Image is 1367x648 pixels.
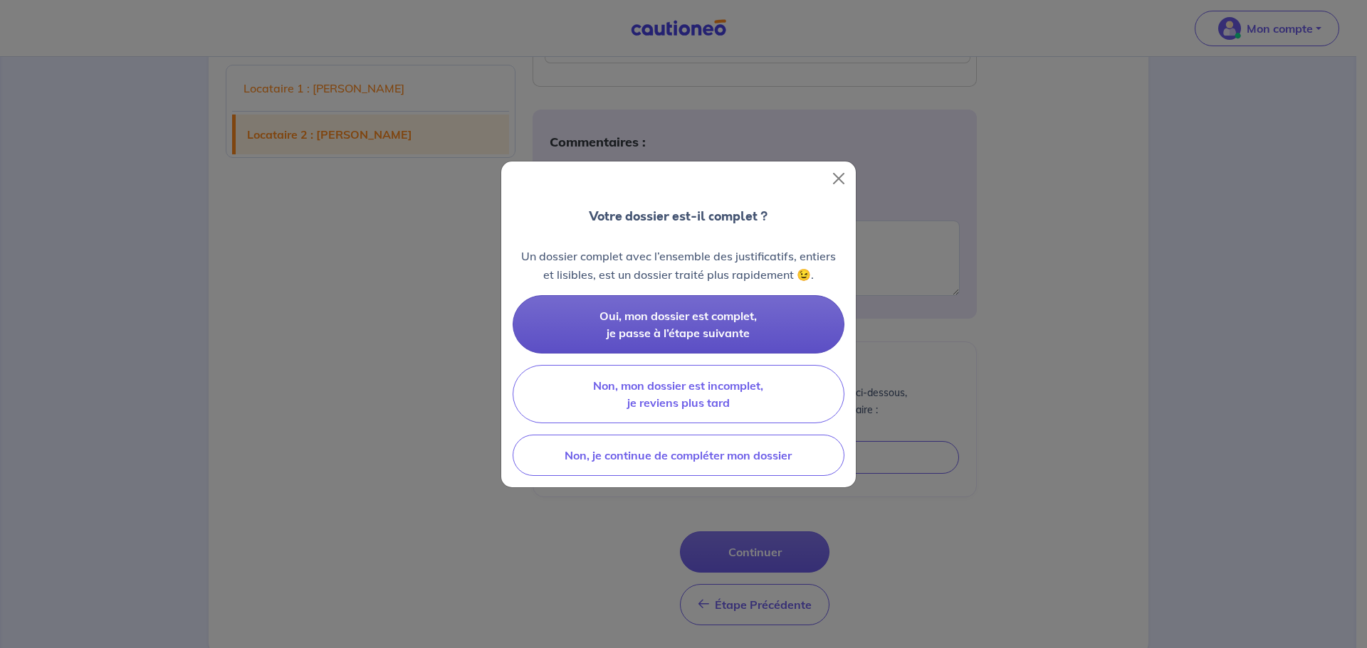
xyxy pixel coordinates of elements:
[513,435,844,476] button: Non, je continue de compléter mon dossier
[513,247,844,284] p: Un dossier complet avec l’ensemble des justificatifs, entiers et lisibles, est un dossier traité ...
[513,295,844,354] button: Oui, mon dossier est complet, je passe à l’étape suivante
[827,167,850,190] button: Close
[589,207,768,225] p: Votre dossier est-il complet ?
[593,378,763,410] span: Non, mon dossier est incomplet, je reviens plus tard
[599,309,757,340] span: Oui, mon dossier est complet, je passe à l’étape suivante
[513,365,844,423] button: Non, mon dossier est incomplet, je reviens plus tard
[565,448,792,462] span: Non, je continue de compléter mon dossier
